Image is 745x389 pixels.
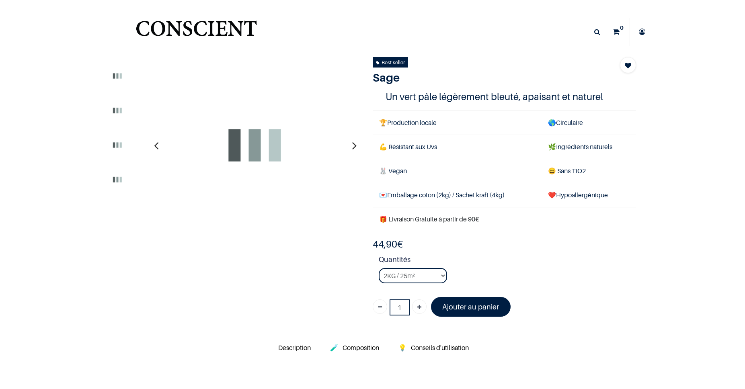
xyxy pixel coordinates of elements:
[134,16,259,48] a: Logo of Conscient
[542,159,636,183] td: ans TiO2
[278,344,311,352] span: Description
[386,90,623,103] h4: Un vert pâle légèrement bleuté, apaisant et naturel
[607,18,630,46] a: 0
[620,57,636,73] button: Add to wishlist
[431,297,511,317] a: Ajouter au panier
[379,119,387,127] span: 🏆
[373,183,542,207] td: Emballage coton (2kg) / Sachet kraft (4kg)
[625,61,631,70] span: Add to wishlist
[103,165,132,194] img: Product image
[398,344,406,352] span: 💡
[373,71,597,84] h1: Sage
[548,143,556,151] span: 🌿
[542,183,636,207] td: ❤️Hypoallergénique
[379,254,636,268] strong: Quantités
[548,119,556,127] span: 🌎
[379,191,387,199] span: 💌
[103,96,132,125] img: Product image
[134,16,259,48] img: Conscient
[618,24,626,32] sup: 0
[379,143,437,151] span: 💪 Résistant aux Uvs
[379,215,479,223] font: 🎁 Livraison Gratuite à partir de 90€
[373,238,397,250] span: 44,90
[379,167,407,175] span: 🐰 Vegan
[542,135,636,159] td: Ingrédients naturels
[411,344,469,352] span: Conseils d'utilisation
[103,130,132,160] img: Product image
[442,303,499,311] font: Ajouter au panier
[548,167,561,175] span: 😄 S
[373,238,403,250] b: €
[542,111,636,135] td: Circulaire
[330,344,338,352] span: 🧪
[412,299,427,314] a: Ajouter
[376,58,405,67] div: Best seller
[373,111,542,135] td: Production locale
[166,57,343,234] img: Product image
[373,299,387,314] a: Supprimer
[103,61,132,91] img: Product image
[343,344,379,352] span: Composition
